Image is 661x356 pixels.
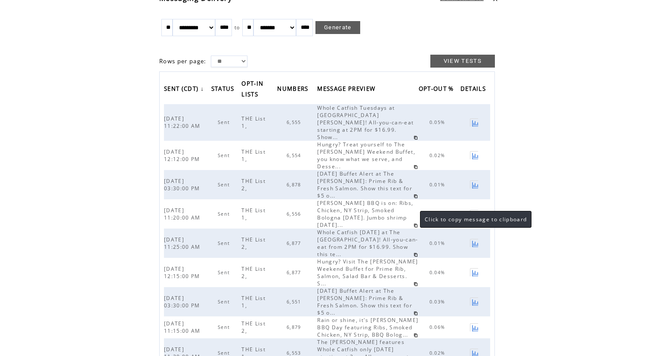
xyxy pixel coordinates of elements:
a: VIEW TESTS [430,55,495,68]
span: 6,554 [287,152,303,158]
a: Generate [315,21,360,34]
span: [DATE] 03:30:00 PM [164,177,202,192]
span: THE List 1, [241,115,266,130]
span: Sent [218,324,232,330]
span: Sent [218,269,232,276]
span: 6,878 [287,182,303,188]
span: [DATE] Buffet Alert at The [PERSON_NAME]: Prime Rib & Fresh Salmon. Show this text for $5 o... [317,170,412,199]
span: NUMBERS [277,83,310,97]
span: Rows per page: [159,57,207,65]
span: THE List 1, [241,148,266,163]
span: 0.02% [429,350,448,356]
span: 6,551 [287,299,303,305]
span: Sent [218,182,232,188]
a: NUMBERS [277,83,312,97]
span: 6,553 [287,350,303,356]
span: STATUS [211,83,237,97]
span: 6,877 [287,240,303,246]
span: DETAILS [460,83,488,97]
a: OPT-OUT % [419,83,458,97]
span: 6,879 [287,324,303,330]
span: 6,556 [287,211,303,217]
span: 0.04% [429,269,448,276]
span: Sent [218,350,232,356]
span: OPT-OUT % [419,83,456,97]
span: 6,555 [287,119,303,125]
span: 0.03% [429,299,448,305]
span: MESSAGE PREVIEW [317,83,377,97]
span: Whole Catfish [DATE] at The [GEOGRAPHIC_DATA]! All-you-can-eat from 2PM for $16.99. Show this te... [317,229,418,258]
span: 0.01% [429,240,448,246]
span: THE List 2, [241,177,266,192]
span: to [235,25,240,31]
span: [DATE] 03:30:00 PM [164,294,202,309]
span: [DATE] 11:15:00 AM [164,320,203,334]
span: SENT (CDT) [164,83,201,97]
span: Hungry? Treat yourself to The [PERSON_NAME] Weekend Buffet, you know what we serve, and Desse... [317,141,415,170]
span: Click to copy message to clipboard [425,216,527,223]
span: THE List 2, [241,236,266,251]
span: 0.06% [429,324,448,330]
span: [DATE] 12:12:00 PM [164,148,202,163]
a: SENT (CDT)↓ [164,83,206,97]
span: 0.02% [429,152,448,158]
span: Sent [218,211,232,217]
span: [PERSON_NAME] BBQ is on: Ribs, Chicken, NY Strip, Smoked Bologna [DATE]. Jumbo shrimp [DATE]... [317,199,413,229]
span: Sent [218,119,232,125]
span: OPT-IN LISTS [241,77,263,102]
span: 0.01% [429,182,448,188]
span: 0.05% [429,119,448,125]
span: [DATE] 12:15:00 PM [164,265,202,280]
span: Sent [218,240,232,246]
span: Sent [218,152,232,158]
a: STATUS [211,83,239,97]
span: [DATE] 11:25:00 AM [164,236,203,251]
span: [DATE] Buffet Alert at The [PERSON_NAME]: Prime Rib & Fresh Salmon. Show this text for $5 o... [317,287,412,316]
span: [DATE] 11:20:00 AM [164,207,203,221]
a: MESSAGE PREVIEW [317,83,380,97]
span: Hungry? Visit The [PERSON_NAME] Weekend Buffet for Prime Rib, Salmon, Salad Bar & Desserts. S... [317,258,418,287]
span: Whole Catfish Tuesdays at [GEOGRAPHIC_DATA][PERSON_NAME]! All-you-can-eat starting at 2PM for $16... [317,104,414,141]
span: Rain or shine, it's [PERSON_NAME] BBQ Day featuring Ribs, Smoked Chicken, NY Strip, BBQ Bolog... [317,316,418,338]
span: THE List 1, [241,294,266,309]
span: [DATE] 11:22:00 AM [164,115,203,130]
span: Sent [218,299,232,305]
span: THE List 2, [241,320,266,334]
span: THE List 1, [241,207,266,221]
span: 6,877 [287,269,303,276]
span: THE List 2, [241,265,266,280]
